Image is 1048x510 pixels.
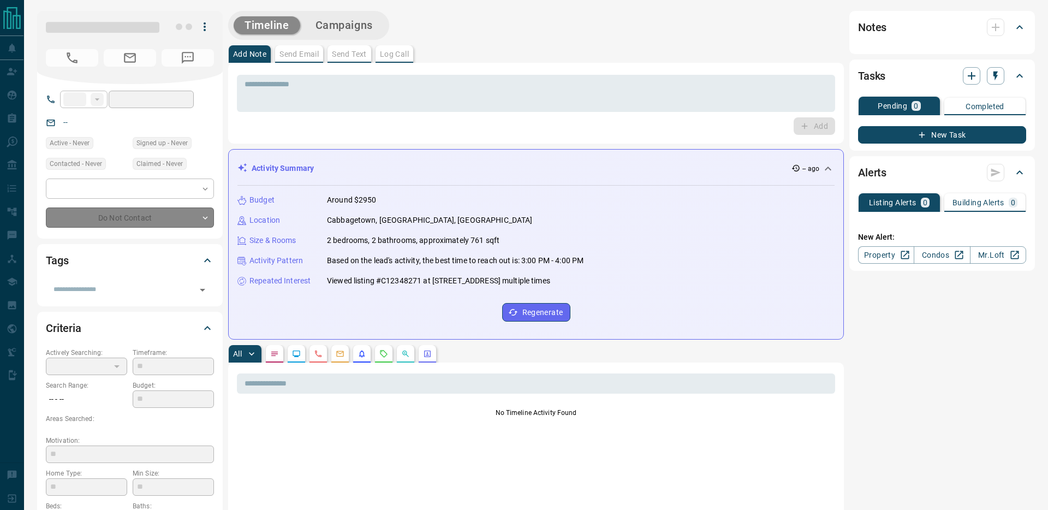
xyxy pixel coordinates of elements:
span: Contacted - Never [50,158,102,169]
p: Location [249,215,280,226]
h2: Tags [46,252,68,269]
p: All [233,350,242,358]
p: 2 bedrooms, 2 bathrooms, approximately 761 sqft [327,235,499,246]
p: Budget: [133,381,214,390]
p: Home Type: [46,469,127,478]
h2: Alerts [858,164,886,181]
p: Building Alerts [952,199,1004,206]
div: Notes [858,14,1026,40]
p: 0 [1011,199,1015,206]
p: No Timeline Activity Found [237,408,835,418]
button: New Task [858,126,1026,144]
svg: Emails [336,349,344,358]
p: Pending [878,102,907,110]
svg: Notes [270,349,279,358]
svg: Listing Alerts [358,349,366,358]
p: Min Size: [133,469,214,478]
p: Motivation: [46,436,214,446]
p: -- - -- [46,390,127,408]
p: Timeframe: [133,348,214,358]
span: No Number [46,49,98,67]
p: Areas Searched: [46,414,214,424]
p: Activity Summary [252,163,314,174]
div: Criteria [46,315,214,341]
h2: Tasks [858,67,885,85]
span: No Email [104,49,156,67]
svg: Opportunities [401,349,410,358]
svg: Calls [314,349,323,358]
p: Budget [249,194,275,206]
svg: Requests [379,349,388,358]
a: Property [858,246,914,264]
button: Open [195,282,210,298]
h2: Criteria [46,319,81,337]
p: -- ago [802,164,819,174]
p: Around $2950 [327,194,377,206]
p: Search Range: [46,381,127,390]
p: Viewed listing #C12348271 at [STREET_ADDRESS] multiple times [327,275,550,287]
p: Repeated Interest [249,275,311,287]
p: New Alert: [858,232,1026,243]
span: No Number [162,49,214,67]
p: Completed [966,103,1004,110]
p: Size & Rooms [249,235,296,246]
div: Tags [46,247,214,274]
svg: Lead Browsing Activity [292,349,301,358]
p: Listing Alerts [869,199,916,206]
span: Claimed - Never [136,158,183,169]
div: Activity Summary-- ago [237,158,835,179]
p: Activity Pattern [249,255,303,266]
a: Mr.Loft [970,246,1026,264]
p: Actively Searching: [46,348,127,358]
a: -- [63,118,68,127]
div: Do Not Contact [46,207,214,228]
p: Add Note [233,50,266,58]
a: Condos [914,246,970,264]
svg: Agent Actions [423,349,432,358]
button: Timeline [234,16,300,34]
p: 0 [914,102,918,110]
div: Tasks [858,63,1026,89]
span: Signed up - Never [136,138,188,149]
p: Based on the lead's activity, the best time to reach out is: 3:00 PM - 4:00 PM [327,255,583,266]
button: Campaigns [305,16,384,34]
span: Active - Never [50,138,90,149]
h2: Notes [858,19,886,36]
p: 0 [923,199,927,206]
p: Cabbagetown, [GEOGRAPHIC_DATA], [GEOGRAPHIC_DATA] [327,215,532,226]
div: Alerts [858,159,1026,186]
button: Regenerate [502,303,570,322]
